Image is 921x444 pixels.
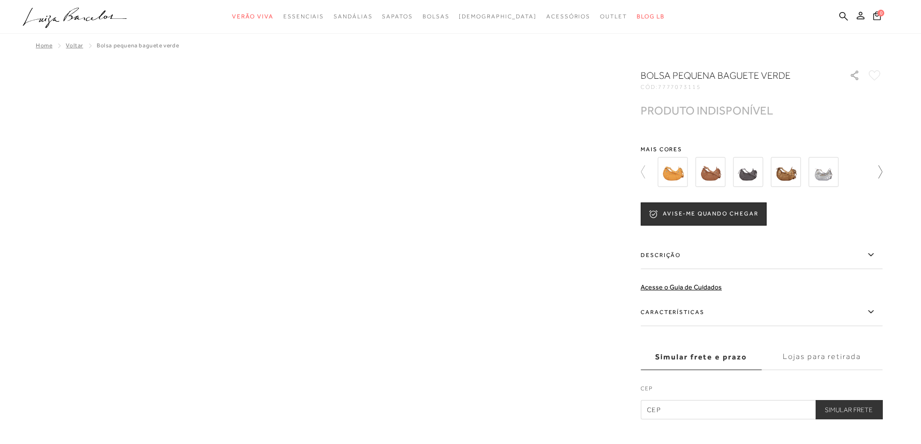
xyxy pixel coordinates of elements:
[641,384,882,398] label: CEP
[382,13,412,20] span: Sapatos
[870,11,884,24] button: 0
[459,13,537,20] span: [DEMOGRAPHIC_DATA]
[641,69,822,82] h1: Bolsa pequena baguete verde
[641,400,882,419] input: CEP
[641,84,834,90] div: CÓD:
[641,298,882,326] label: Características
[658,157,687,187] img: BOLSA BAGUETE EM COURO AMARELO AÇAFRÃO COM ALÇA DE ILHOSES PEQUENA
[641,283,722,291] a: Acesse o Guia de Cuidados
[695,157,725,187] img: BOLSA BAGUETE EM COURO CARAMELO COM ALÇA DE ILHOSES PEQUENA
[423,8,450,26] a: categoryNavScreenReaderText
[641,202,766,226] button: AVISE-ME QUANDO CHEGAR
[283,13,324,20] span: Essenciais
[232,8,274,26] a: categoryNavScreenReaderText
[877,10,884,16] span: 0
[600,8,627,26] a: categoryNavScreenReaderText
[66,42,83,49] a: Voltar
[459,8,537,26] a: noSubCategoriesText
[382,8,412,26] a: categoryNavScreenReaderText
[546,13,590,20] span: Acessórios
[334,13,372,20] span: Sandálias
[815,400,882,419] button: Simular Frete
[283,8,324,26] a: categoryNavScreenReaderText
[641,105,773,115] div: PRODUTO INDISPONÍVEL
[637,13,665,20] span: BLOG LB
[733,157,763,187] img: BOLSA BAGUETE EM COURO ESTONADO CINZA GRAFITE COM ALÇA DE ILHOSES PEQUENA
[600,13,627,20] span: Outlet
[771,157,801,187] img: BOLSA BAGUETE EM COURO OURO VELHO COM ALÇA DE ILHOSES PEQUENA
[641,146,882,152] span: Mais cores
[232,13,274,20] span: Verão Viva
[641,241,882,269] label: Descrição
[36,42,52,49] a: Home
[334,8,372,26] a: categoryNavScreenReaderText
[423,13,450,20] span: Bolsas
[637,8,665,26] a: BLOG LB
[761,344,882,370] label: Lojas para retirada
[808,157,838,187] img: BOLSA BAGUETE EM COURO PRATA COM ALÇA DE ILHOSES PEQUENA
[546,8,590,26] a: categoryNavScreenReaderText
[97,42,179,49] span: Bolsa pequena baguete verde
[641,344,761,370] label: Simular frete e prazo
[658,84,701,90] span: 7777073115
